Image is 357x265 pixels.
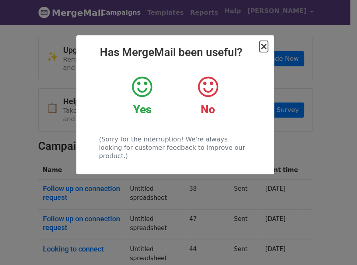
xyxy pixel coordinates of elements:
a: Yes [115,75,169,116]
strong: Yes [133,103,151,116]
strong: No [201,103,215,116]
iframe: Chat Widget [317,227,357,265]
span: × [260,41,268,52]
p: (Sorry for the interruption! We're always looking for customer feedback to improve our product.) [99,135,251,160]
a: No [181,75,235,116]
button: Close [260,42,268,51]
h2: Has MergeMail been useful? [83,46,268,59]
